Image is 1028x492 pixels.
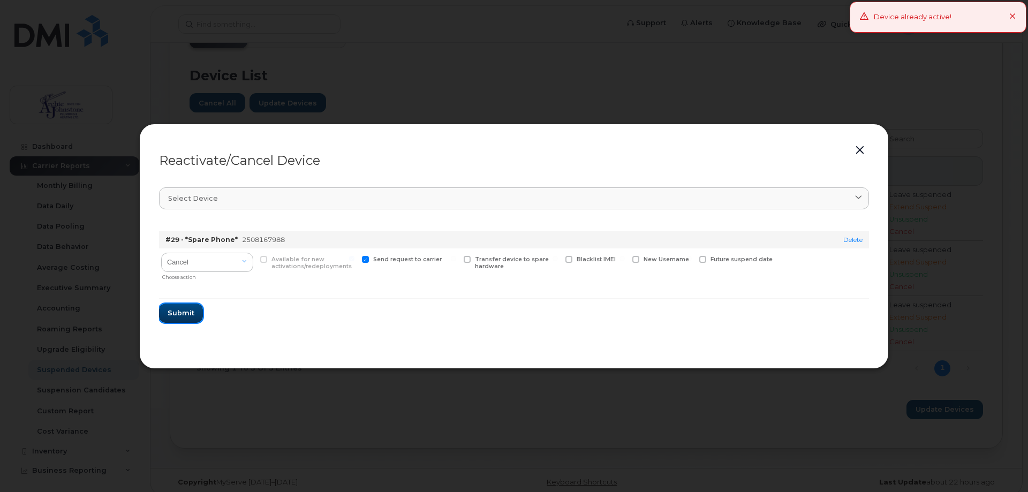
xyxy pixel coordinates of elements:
span: Transfer device to spare hardware [475,256,549,270]
span: Blacklist IMEI [577,256,616,263]
button: Submit [159,304,203,323]
div: Choose action [162,270,253,281]
span: New Username [644,256,689,263]
span: Send request to carrier [373,256,442,263]
div: Reactivate/Cancel Device [159,154,869,167]
input: Future suspend date [686,256,692,261]
input: Send request to carrier [349,256,354,261]
input: Blacklist IMEI [553,256,558,261]
span: 2508167988 [242,236,285,244]
span: Future suspend date [710,256,773,263]
span: Available for new activations/redeployments [271,256,352,270]
strong: #29 - *Spare Phone* [165,236,238,244]
input: Available for new activations/redeployments [247,256,253,261]
a: Delete [843,236,863,244]
div: Device already active! [874,12,951,22]
span: Select device [168,193,218,203]
a: Select device [159,187,869,209]
span: Submit [168,308,194,318]
input: Transfer device to spare hardware [451,256,456,261]
input: New Username [619,256,625,261]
